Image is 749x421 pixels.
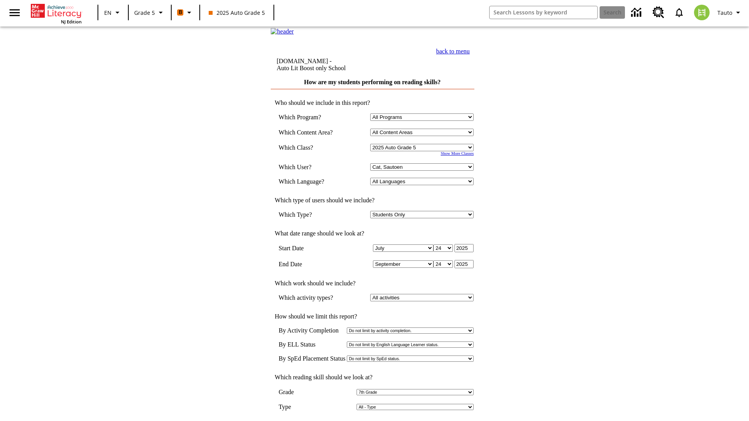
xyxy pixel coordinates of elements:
button: Language: EN, Select a language [101,5,126,19]
td: [DOMAIN_NAME] - [277,58,396,72]
span: EN [104,9,112,17]
a: Notifications [669,2,689,23]
button: Profile/Settings [714,5,746,19]
td: Who should we include in this report? [271,99,474,106]
a: Data Center [627,2,648,23]
button: Open side menu [3,1,26,24]
td: Which activity types? [279,294,344,301]
td: Grade [279,389,301,396]
span: 2025 Auto Grade 5 [209,9,265,17]
td: Which work should we include? [271,280,474,287]
td: Which type of users should we include? [271,197,474,204]
span: NJ Edition [61,19,82,25]
button: Select a new avatar [689,2,714,23]
nobr: Which Content Area? [279,129,333,136]
nobr: Auto Lit Boost only School [277,65,346,71]
td: Which Type? [279,211,344,218]
td: What date range should we look at? [271,230,474,237]
input: search field [490,6,597,19]
a: Show More Classes [441,151,474,156]
span: B [179,7,182,17]
td: End Date [279,260,344,268]
span: Grade 5 [134,9,155,17]
a: Resource Center, Will open in new tab [648,2,669,23]
td: Which Program? [279,113,344,121]
td: By ELL Status [279,341,345,348]
td: Which User? [279,163,344,171]
td: Start Date [279,244,344,252]
td: Which Class? [279,144,344,151]
img: header [271,28,294,35]
button: Boost Class color is orange. Change class color [174,5,197,19]
span: Tauto [717,9,732,17]
div: Home [31,2,82,25]
td: Which Language? [279,178,344,185]
td: By Activity Completion [279,327,345,334]
td: How should we limit this report? [271,313,474,320]
td: Type [279,403,297,410]
a: How are my students performing on reading skills? [304,79,440,85]
td: By SpEd Placement Status [279,355,345,362]
img: avatar image [694,5,710,20]
button: Grade: Grade 5, Select a grade [131,5,169,19]
td: Which reading skill should we look at? [271,374,474,381]
a: back to menu [436,48,470,55]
